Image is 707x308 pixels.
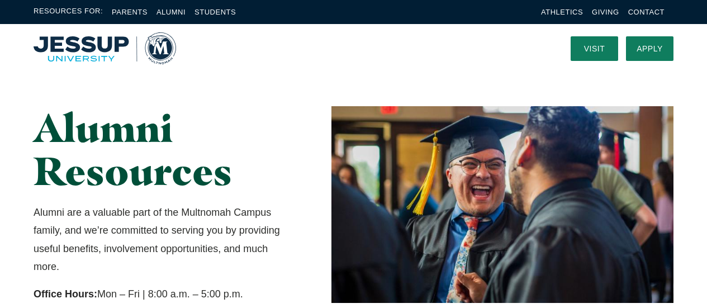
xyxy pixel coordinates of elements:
[156,8,186,16] a: Alumni
[34,285,288,303] p: Mon – Fri | 8:00 a.m. – 5:00 p.m.
[34,106,288,192] h1: Alumni Resources
[112,8,148,16] a: Parents
[628,8,665,16] a: Contact
[194,8,236,16] a: Students
[592,8,619,16] a: Giving
[34,32,176,64] a: Home
[34,6,103,18] span: Resources For:
[34,32,176,64] img: Multnomah University Logo
[626,36,673,61] a: Apply
[34,203,288,276] p: Alumni are a valuable part of the Multnomah Campus family, and we’re committed to serving you by ...
[571,36,618,61] a: Visit
[34,288,97,300] strong: Office Hours:
[541,8,583,16] a: Athletics
[331,106,673,303] img: Two Graduates Laughing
